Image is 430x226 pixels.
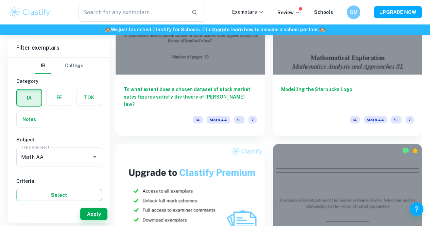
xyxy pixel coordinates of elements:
button: IA [17,89,41,106]
button: Apply [80,208,107,220]
h6: Category [16,77,102,85]
h6: We just launched Clastify for Schools. Click to learn how to become a school partner. [1,26,429,33]
div: Premium [412,147,418,154]
button: TOK [76,89,102,105]
span: SL [234,116,244,123]
span: 🏫 [105,27,111,32]
span: SL [391,116,401,123]
span: IA [193,116,203,123]
img: Clastify logo [8,5,51,19]
span: 7 [406,116,414,123]
span: 🏫 [319,27,325,32]
input: Search for any exemplars... [79,3,186,22]
h6: Criteria [16,177,102,185]
p: Exemplars [232,8,264,16]
div: Filter type choice [35,57,83,74]
span: Math AA [364,116,387,123]
span: 7 [248,116,257,123]
span: IA [350,116,360,123]
h6: Filter exemplars [8,38,110,57]
h6: Modelling the Starbucks Logo [281,85,414,108]
h6: QM [350,8,358,16]
button: EE [47,89,72,105]
button: QM [347,5,360,19]
button: Notes [17,111,42,127]
button: College [65,57,83,74]
p: Review [277,9,300,16]
button: UPGRADE NOW [374,6,422,18]
h6: Subject [16,136,102,143]
span: Math AA [207,116,230,123]
button: Help and Feedback [410,202,423,216]
a: Schools [314,10,333,15]
button: Select [16,189,102,201]
button: Open [90,152,100,161]
img: Marked [402,147,409,154]
button: IB [35,57,51,74]
label: Type a subject [21,144,49,150]
h6: To what extent does a chosen dataset of stock market sales figures satisfy the theory of [PERSON_... [124,85,257,108]
a: here [214,27,225,32]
